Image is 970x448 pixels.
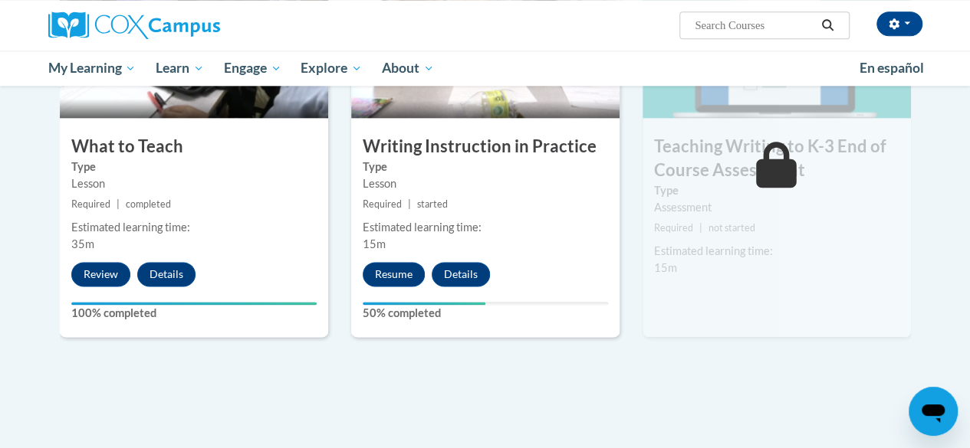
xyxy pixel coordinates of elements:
[351,135,620,159] h3: Writing Instruction in Practice
[71,198,110,210] span: Required
[363,237,386,250] span: 15m
[432,262,490,286] button: Details
[291,51,372,86] a: Explore
[654,222,693,234] span: Required
[909,387,958,436] iframe: Button to launch messaging window
[60,135,328,159] h3: What to Teach
[408,198,411,210] span: |
[363,262,425,286] button: Resume
[363,302,485,305] div: Your progress
[643,135,911,182] h3: Teaching Writing to K-3 End of Course Assessment
[816,16,839,34] button: Search
[71,219,317,236] div: Estimated learning time:
[71,262,130,286] button: Review
[71,237,94,250] span: 35m
[37,51,934,86] div: Main menu
[363,305,608,322] label: 50% completed
[699,222,702,234] span: |
[38,51,146,86] a: My Learning
[693,16,816,34] input: Search Courses
[876,11,922,36] button: Account Settings
[146,51,214,86] a: Learn
[382,59,434,77] span: About
[71,305,317,322] label: 100% completed
[48,11,220,39] img: Cox Campus
[654,243,899,260] div: Estimated learning time:
[301,59,362,77] span: Explore
[117,198,120,210] span: |
[850,52,934,84] a: En español
[860,60,924,76] span: En español
[224,59,281,77] span: Engage
[363,159,608,175] label: Type
[214,51,291,86] a: Engage
[71,175,317,192] div: Lesson
[709,222,755,234] span: not started
[156,59,204,77] span: Learn
[654,261,677,274] span: 15m
[126,198,171,210] span: completed
[654,199,899,216] div: Assessment
[363,219,608,236] div: Estimated learning time:
[71,302,317,305] div: Your progress
[71,159,317,175] label: Type
[654,182,899,199] label: Type
[48,59,136,77] span: My Learning
[137,262,196,286] button: Details
[363,175,608,192] div: Lesson
[417,198,448,210] span: started
[372,51,444,86] a: About
[48,11,324,39] a: Cox Campus
[363,198,402,210] span: Required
